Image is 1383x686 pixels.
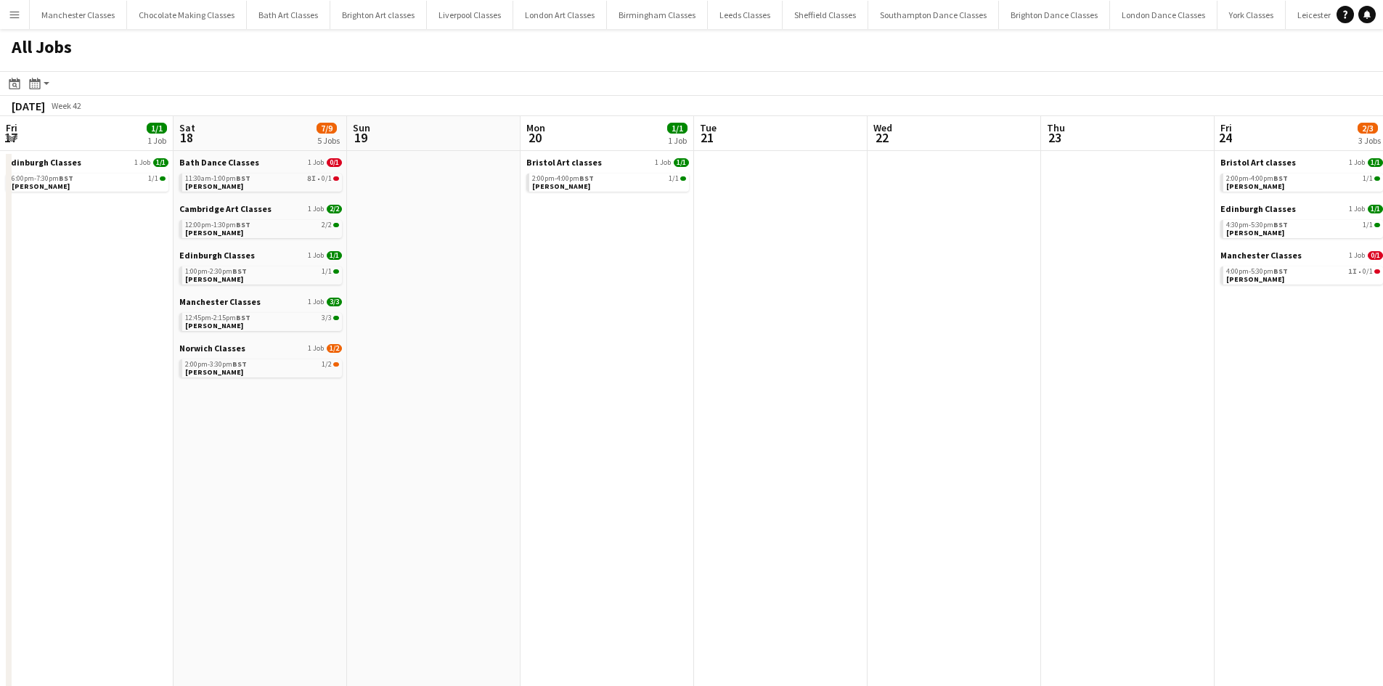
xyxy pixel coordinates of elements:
button: Brighton Dance Classes [999,1,1110,29]
div: Edinburgh Classes1 Job1/11:00pm-2:30pmBST1/1[PERSON_NAME] [179,250,342,296]
span: 4:30pm-5:30pm [1226,221,1288,229]
span: 18 [177,129,195,146]
span: 2:00pm-4:00pm [1226,175,1288,182]
span: BST [1273,266,1288,276]
span: 3/3 [322,314,332,322]
a: Manchester Classes1 Job0/1 [1220,250,1383,261]
span: 8I [307,175,316,182]
span: 1/1 [674,158,689,167]
span: Molly Mason [185,274,243,284]
span: 0/1 [1368,251,1383,260]
a: Manchester Classes1 Job3/3 [179,296,342,307]
button: Leeds Classes [708,1,783,29]
span: 1 Job [308,298,324,306]
div: Bristol Art classes1 Job1/12:00pm-4:00pmBST1/1[PERSON_NAME] [526,157,689,195]
div: Manchester Classes1 Job0/14:00pm-5:30pmBST1I•0/1[PERSON_NAME] [1220,250,1383,287]
div: 3 Jobs [1358,135,1381,146]
span: 11:30am-1:00pm [185,175,250,182]
a: Edinburgh Classes1 Job1/1 [1220,203,1383,214]
span: 1/1 [148,175,158,182]
span: 3/3 [327,298,342,306]
a: Cambridge Art Classes1 Job2/2 [179,203,342,214]
a: 6:00pm-7:30pmBST1/1[PERSON_NAME] [12,173,166,190]
span: 6:00pm-7:30pm [12,175,73,182]
span: Leah Mccole [12,181,70,191]
div: 1 Job [668,135,687,146]
span: BST [232,266,247,276]
span: 1 Job [308,158,324,167]
span: Eva Bakouras [1226,181,1284,191]
span: Bristol Art classes [526,157,602,168]
span: Jennifer Wierchowicz [185,228,243,237]
button: York Classes [1217,1,1286,29]
span: 0/1 [333,176,339,181]
span: 1 Job [655,158,671,167]
a: 11:30am-1:00pmBST8I•0/1[PERSON_NAME] [185,173,339,190]
span: 2/2 [333,223,339,227]
span: 1 Job [308,344,324,353]
span: 1/1 [1374,223,1380,227]
button: Brighton Art classes [330,1,427,29]
span: BST [1273,173,1288,183]
span: 1I [1348,268,1357,275]
span: 2/3 [1358,123,1378,134]
span: 1/1 [322,268,332,275]
div: Edinburgh Classes1 Job1/16:00pm-7:30pmBST1/1[PERSON_NAME] [6,157,168,195]
button: London Art Classes [513,1,607,29]
span: Bristol Art classes [1220,157,1296,168]
span: Thu [1047,121,1065,134]
span: 0/1 [322,175,332,182]
span: Samantha Reed [185,181,243,191]
span: 1/1 [147,123,167,134]
span: 1 Job [1349,158,1365,167]
span: 1/1 [1374,176,1380,181]
div: Manchester Classes1 Job3/312:45pm-2:15pmBST3/3[PERSON_NAME] [179,296,342,343]
span: 1/1 [1368,205,1383,213]
a: Bath Dance Classes1 Job0/1 [179,157,342,168]
span: Carrie Barrett [185,367,243,377]
span: 1/2 [327,344,342,353]
span: 1/1 [333,269,339,274]
button: Birmingham Classes [607,1,708,29]
span: Fri [1220,121,1232,134]
span: Tue [700,121,717,134]
span: 1 Job [134,158,150,167]
span: 1/1 [153,158,168,167]
span: 1/1 [680,176,686,181]
span: Norwich Classes [179,343,245,354]
button: Manchester Classes [30,1,127,29]
a: Edinburgh Classes1 Job1/1 [6,157,168,168]
span: 1 Job [1349,251,1365,260]
span: 0/1 [327,158,342,167]
span: BST [236,173,250,183]
span: BST [59,173,73,183]
button: Southampton Dance Classes [868,1,999,29]
a: Bristol Art classes1 Job1/1 [526,157,689,168]
span: BST [236,313,250,322]
span: 17 [4,129,17,146]
a: 2:00pm-4:00pmBST1/1[PERSON_NAME] [532,173,686,190]
span: Mon [526,121,545,134]
button: Leicester Classes [1286,1,1372,29]
a: 2:00pm-3:30pmBST1/2[PERSON_NAME] [185,359,339,376]
span: 1 Job [308,205,324,213]
span: 2/2 [327,205,342,213]
span: 19 [351,129,370,146]
div: Cambridge Art Classes1 Job2/212:00pm-1:30pmBST2/2[PERSON_NAME] [179,203,342,250]
span: Eva Bakouras [532,181,590,191]
button: Bath Art Classes [247,1,330,29]
div: [DATE] [12,99,45,113]
button: Chocolate Making Classes [127,1,247,29]
a: Edinburgh Classes1 Job1/1 [179,250,342,261]
span: 1:00pm-2:30pm [185,268,247,275]
span: Bath Dance Classes [179,157,259,168]
a: 2:00pm-4:00pmBST1/1[PERSON_NAME] [1226,173,1380,190]
span: 1/2 [333,362,339,367]
span: 12:00pm-1:30pm [185,221,250,229]
div: Bath Dance Classes1 Job0/111:30am-1:00pmBST8I•0/1[PERSON_NAME] [179,157,342,203]
a: Bristol Art classes1 Job1/1 [1220,157,1383,168]
span: 0/1 [1363,268,1373,275]
span: 1/1 [1363,175,1373,182]
span: Wed [873,121,892,134]
span: 2/2 [322,221,332,229]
